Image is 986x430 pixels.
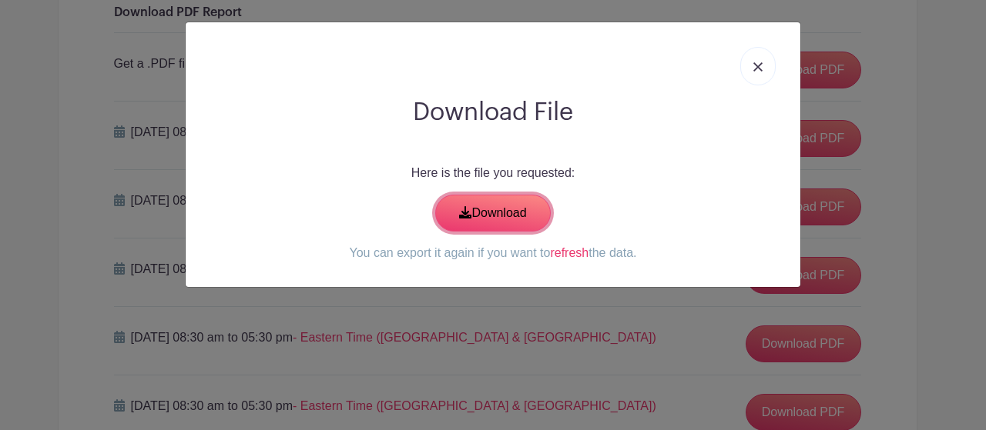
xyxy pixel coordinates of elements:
[198,244,788,262] p: You can export it again if you want to the data.
[550,246,589,259] a: refresh
[753,62,763,72] img: close_button-5f87c8562297e5c2d7936805f587ecaba9071eb48480494691a3f1689db116b3.svg
[198,164,788,182] p: Here is the file you requested:
[435,195,551,232] a: Download
[198,98,788,127] h2: Download File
